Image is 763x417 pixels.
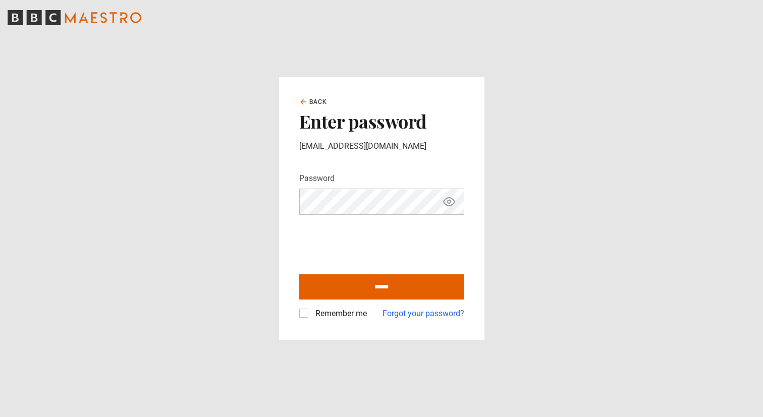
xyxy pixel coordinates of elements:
[299,172,335,185] label: Password
[299,140,464,152] p: [EMAIL_ADDRESS][DOMAIN_NAME]
[299,110,464,132] h2: Enter password
[8,10,141,25] svg: BBC Maestro
[299,223,453,262] iframe: reCAPTCHA
[309,97,328,106] span: Back
[441,193,458,211] button: Show password
[311,308,367,320] label: Remember me
[299,97,328,106] a: Back
[383,308,464,320] a: Forgot your password?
